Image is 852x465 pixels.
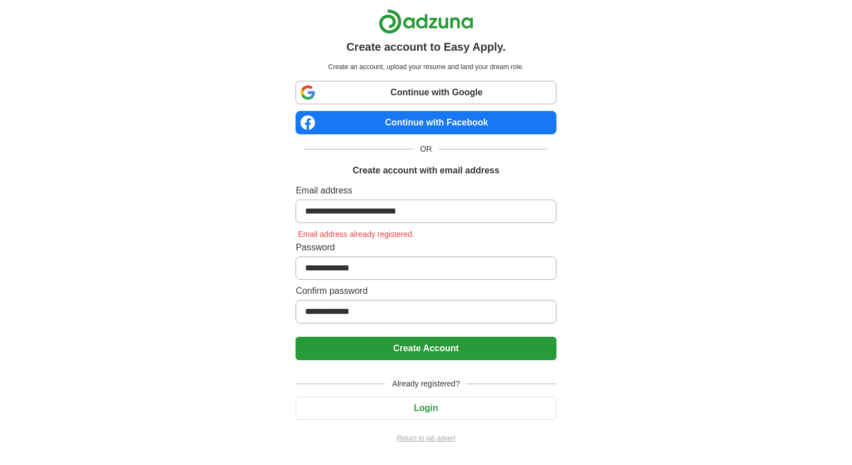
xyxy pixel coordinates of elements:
[298,62,554,72] p: Create an account, upload your resume and land your dream role.
[414,143,439,155] span: OR
[296,396,556,420] button: Login
[385,378,466,390] span: Already registered?
[296,433,556,443] a: Return to job advert
[296,403,556,413] a: Login
[352,164,499,177] h1: Create account with email address
[296,284,556,298] label: Confirm password
[296,337,556,360] button: Create Account
[296,241,556,254] label: Password
[296,230,417,239] span: Email address already registered.
[379,9,473,34] img: Adzuna logo
[296,111,556,134] a: Continue with Facebook
[296,184,556,197] label: Email address
[296,81,556,104] a: Continue with Google
[346,38,506,55] h1: Create account to Easy Apply.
